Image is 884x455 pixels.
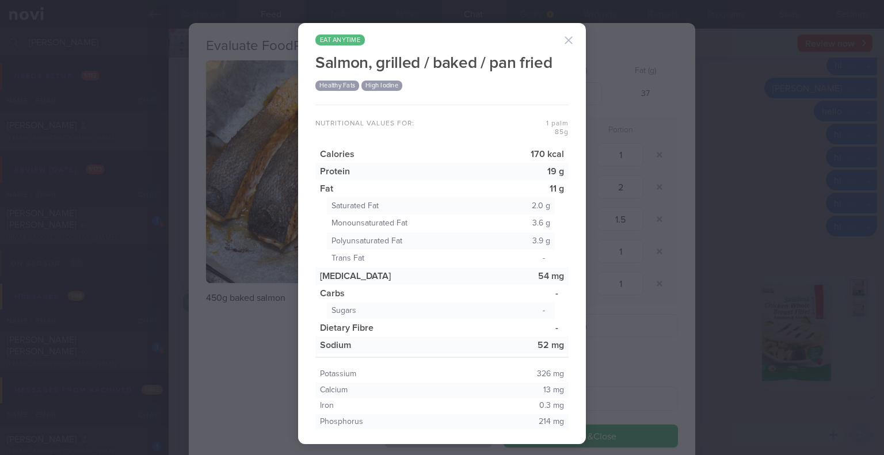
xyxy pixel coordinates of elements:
[531,148,564,160] div: 170 kcal
[315,81,359,91] div: Healthy Fats
[331,236,402,247] div: Polyunsaturated Fat
[539,401,564,411] div: 0.3 mg
[538,339,564,351] div: 52 mg
[320,385,348,396] div: Calcium
[331,201,379,212] div: Saturated Fat
[532,236,550,247] div: 3.9 g
[331,219,407,229] div: Monounsaturated Fat
[320,369,356,380] div: Potassium
[538,307,550,315] span: -
[331,254,364,264] div: Trans Fat
[320,339,351,351] div: Sodium
[361,81,402,91] div: High Iodine
[315,35,365,45] span: eat anytime
[532,201,550,212] div: 2.0 g
[546,120,569,128] div: 1 palm
[320,166,350,177] div: Protein
[547,166,564,177] div: 19 g
[320,183,333,194] div: Fat
[331,306,356,316] div: Sugars
[543,385,564,396] div: 13 mg
[320,270,391,282] div: [MEDICAL_DATA]
[539,417,564,427] div: 214 mg
[537,369,564,380] div: 326 mg
[315,37,569,72] h1: Salmon, grilled / baked / pan fried
[538,254,550,262] span: -
[320,288,345,299] div: Carbs
[320,322,374,334] div: Dietary Fibre
[550,183,564,194] div: 11 g
[320,417,363,427] div: Phosphorus
[315,120,414,128] span: Nutritional values for:
[550,323,564,332] span: -
[546,128,569,137] div: 85 g
[320,148,355,160] div: Calories
[538,270,564,282] div: 54 mg
[532,219,550,229] div: 3.6 g
[550,289,564,298] span: -
[320,401,334,411] div: Iron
